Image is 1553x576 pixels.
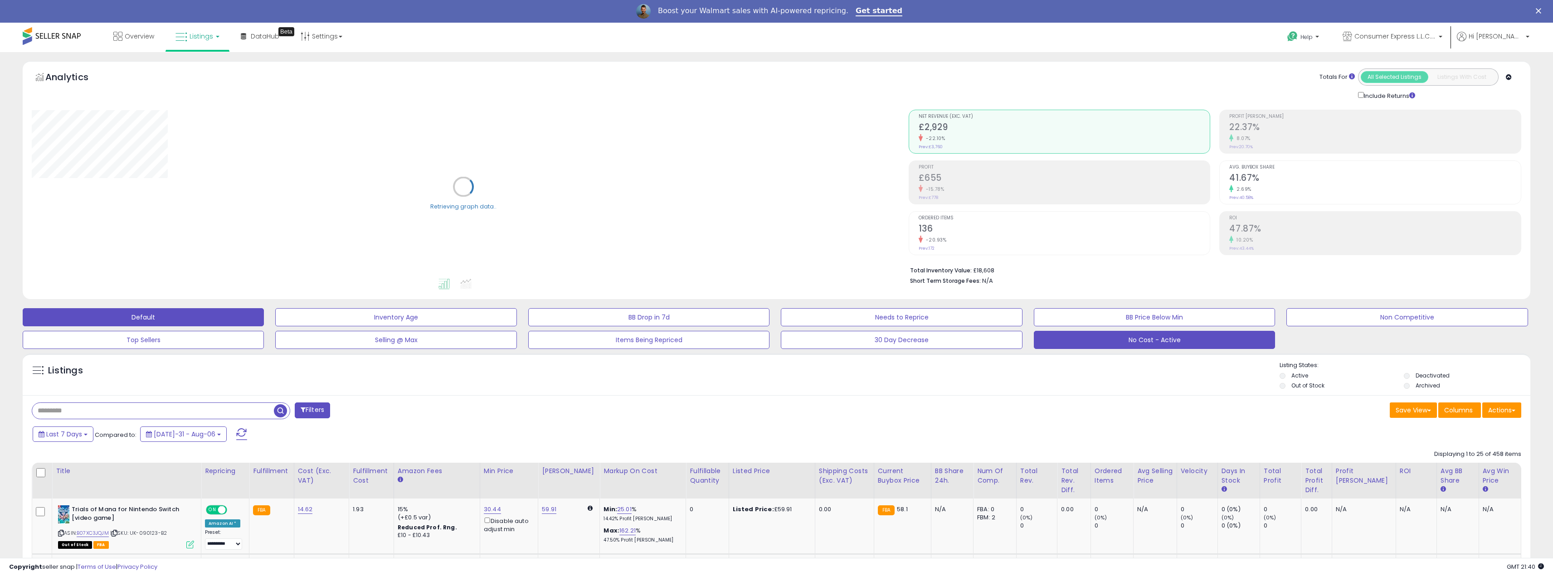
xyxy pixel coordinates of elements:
div: £59.91 [733,505,808,513]
button: BB Price Below Min [1034,308,1275,326]
small: (0%) [1095,514,1107,521]
span: Net Revenue (Exc. VAT) [919,114,1210,119]
div: 1.93 [353,505,387,513]
div: 0 [1095,505,1133,513]
button: Inventory Age [275,308,516,326]
small: Prev: £3,760 [919,144,943,150]
div: 0 (0%) [1222,522,1260,530]
button: Needs to Reprice [781,308,1022,326]
label: Deactivated [1416,372,1450,379]
h2: 136 [919,223,1210,236]
div: 0.00 [1305,505,1325,513]
div: Cost (Exc. VAT) [298,466,346,485]
div: Retrieving graph data.. [430,202,497,210]
div: ROI [1400,466,1433,476]
div: Repricing [205,466,245,476]
b: Reduced Prof. Rng. [398,523,457,531]
div: % [604,527,679,543]
h2: 47.87% [1229,223,1521,236]
b: Total Inventory Value: [910,266,972,274]
div: 0 [1181,505,1217,513]
a: Terms of Use [78,562,116,571]
b: Listed Price: [733,505,774,513]
small: -20.93% [923,237,947,243]
b: Trials of Mana for Nintendo Switch [video game] [72,505,182,524]
div: Profit [PERSON_NAME] [1336,466,1392,485]
a: DataHub [234,23,286,50]
label: Active [1291,372,1308,379]
li: £18,608 [910,264,1514,275]
span: All listings that are currently out of stock and unavailable for purchase on Amazon [58,541,92,549]
a: 30.44 [484,505,501,514]
a: Hi [PERSON_NAME] [1457,32,1529,52]
div: Title [56,466,197,476]
div: Current Buybox Price [878,466,927,485]
small: Prev: 40.58% [1229,195,1253,200]
div: 0 [1020,505,1057,513]
span: OFF [226,506,240,514]
b: Min: [604,505,617,513]
a: Get started [856,6,902,16]
small: Prev: 172 [919,246,935,251]
span: 2025-08-14 21:40 GMT [1507,562,1544,571]
div: Velocity [1181,466,1214,476]
small: (0%) [1222,514,1234,521]
div: Num of Comp. [977,466,1013,485]
div: 0 [1264,522,1301,530]
button: Last 7 Days [33,426,93,442]
div: Listed Price [733,466,811,476]
button: [DATE]-31 - Aug-06 [140,426,227,442]
div: Total Profit Diff. [1305,466,1328,495]
b: Short Term Storage Fees: [910,277,981,285]
span: Columns [1444,406,1473,415]
small: Prev: 43.44% [1229,246,1254,251]
img: Profile image for Adrian [636,4,651,19]
a: Help [1280,24,1328,52]
div: 0 (0%) [1222,505,1260,513]
div: Fulfillment Cost [353,466,390,485]
span: Overview [125,32,154,41]
p: 47.50% Profit [PERSON_NAME] [604,537,679,543]
div: Total Profit [1264,466,1297,485]
span: | SKU: UK-090123-B2 [110,529,167,537]
span: Profit [919,165,1210,170]
button: Columns [1438,402,1481,418]
h5: Listings [48,364,83,377]
div: Close [1536,8,1545,14]
p: Listing States: [1280,361,1530,370]
div: N/A [1400,505,1430,513]
button: Actions [1482,402,1521,418]
span: DataHub [251,32,279,41]
div: [PERSON_NAME] [542,466,596,476]
span: [DATE]-31 - Aug-06 [154,430,215,439]
div: FBM: 2 [977,513,1009,522]
div: Displaying 1 to 25 of 458 items [1434,450,1521,459]
strong: Copyright [9,562,42,571]
button: Top Sellers [23,331,264,349]
div: Days In Stock [1222,466,1256,485]
small: Days In Stock. [1222,485,1227,494]
h2: £655 [919,173,1210,185]
div: Fulfillable Quantity [690,466,725,485]
span: N/A [982,276,993,285]
a: Listings [169,23,226,50]
div: Shipping Costs (Exc. VAT) [819,466,870,485]
small: 10.20% [1233,237,1253,243]
div: Markup on Cost [604,466,682,476]
button: Default [23,308,264,326]
th: The percentage added to the cost of goods (COGS) that forms the calculator for Min & Max prices. [600,463,686,499]
a: 59.91 [542,505,556,514]
div: Include Returns [1351,90,1426,101]
small: Prev: 20.70% [1229,144,1253,150]
span: ROI [1229,216,1521,221]
div: Ordered Items [1095,466,1129,485]
small: FBA [253,505,270,515]
img: 51qEztLUfxL._SL40_.jpg [58,505,69,523]
button: All Selected Listings [1361,71,1428,83]
div: £10 - £10.43 [398,532,473,539]
div: 0 [690,505,721,513]
a: Privacy Policy [117,562,157,571]
a: Consumer Express L.L.C. [GEOGRAPHIC_DATA] [1336,23,1449,52]
span: Avg. Buybox Share [1229,165,1521,170]
div: N/A [1483,505,1514,513]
